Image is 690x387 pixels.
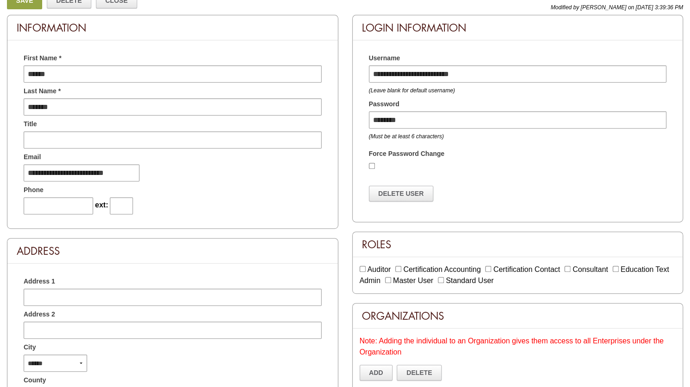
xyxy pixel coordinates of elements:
span: Address 1 [24,277,55,286]
span: Email [24,152,41,162]
div: Login Information [353,15,683,40]
a: Add [360,365,393,381]
label: Auditor [367,265,391,273]
label: Standard User [446,277,494,284]
label: Education Text Admin [360,265,669,284]
span: Title [24,119,37,129]
span: Username [369,53,400,63]
div: Address [7,239,338,264]
div: Organizations [353,303,683,329]
span: City [24,342,36,352]
label: Master User [393,277,433,284]
span: Last Name * [24,86,61,96]
a: Delete User [369,186,433,201]
div: Note: Adding the individual to an Organization gives them access to all Enterprises under the Org... [360,335,676,358]
label: Certification Accounting [403,265,481,273]
label: Consultant [572,265,608,273]
label: Force Password Change [369,149,444,159]
span: Phone [24,185,44,195]
span: First Name * [24,53,62,63]
div: Roles [353,232,683,257]
span: ext: [95,201,108,209]
div: (Must be at least 6 characters) [369,132,444,141]
div: (Leave blank for default username) [369,86,455,95]
a: Delete [397,365,441,381]
span: County [24,375,46,385]
label: Certification Contact [493,265,560,273]
span: Password [369,99,399,109]
div: Information [7,15,338,40]
span: Address 2 [24,310,55,319]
